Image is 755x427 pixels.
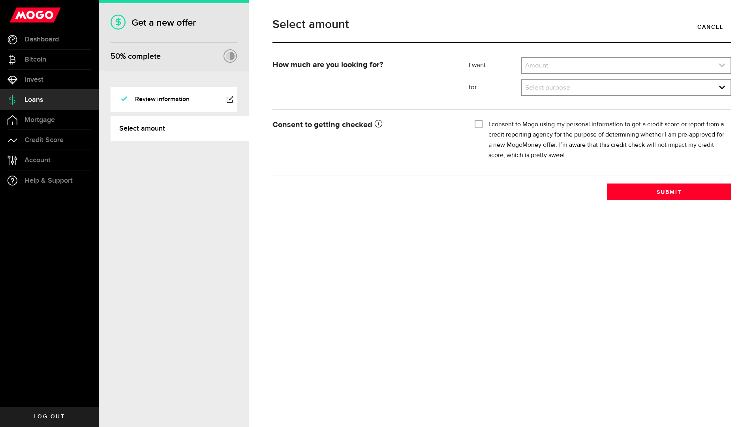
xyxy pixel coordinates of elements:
[469,61,521,70] label: I want
[24,56,46,63] span: Bitcoin
[24,157,51,164] span: Account
[272,61,383,69] strong: How much are you looking for?
[522,80,731,95] a: expand select
[111,49,161,64] div: % complete
[607,184,731,200] button: Submit
[6,3,30,27] button: Open LiveChat chat widget
[24,96,43,103] span: Loans
[522,58,731,73] a: expand select
[24,76,43,83] span: Invest
[111,17,237,28] h1: Get a new offer
[488,120,725,161] label: I consent to Mogo using my personal information to get a credit score or report from a credit rep...
[24,36,59,43] span: Dashboard
[34,414,65,420] span: Log out
[111,87,237,112] a: Review information
[689,19,731,35] a: Cancel
[111,116,249,141] a: Select amount
[475,120,483,127] input: I consent to Mogo using my personal information to get a credit score or report from a credit rep...
[24,177,73,184] span: Help & Support
[111,52,120,61] span: 50
[24,116,55,124] span: Mortgage
[272,19,731,30] h1: Select amount
[272,121,382,129] strong: Consent to getting checked
[469,83,521,92] label: for
[24,137,64,144] span: Credit Score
